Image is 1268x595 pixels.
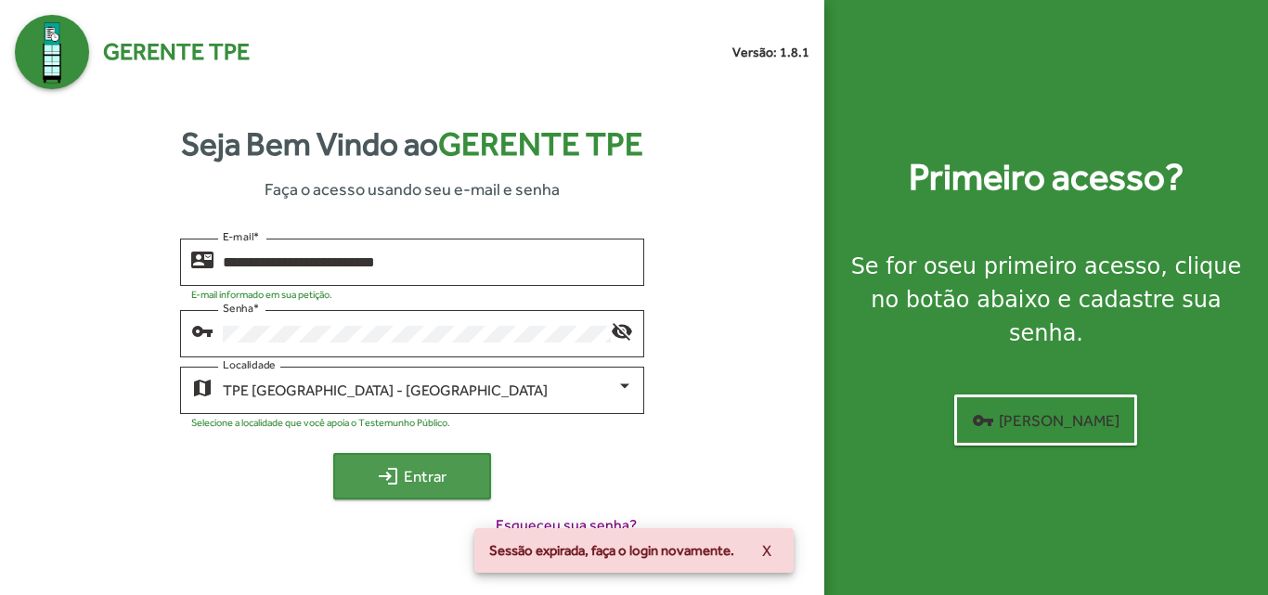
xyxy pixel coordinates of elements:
[223,382,548,399] span: TPE [GEOGRAPHIC_DATA] - [GEOGRAPHIC_DATA]
[938,253,1161,279] strong: seu primeiro acesso
[191,289,332,300] mat-hint: E-mail informado em sua petição.
[954,395,1137,446] button: [PERSON_NAME]
[747,534,786,567] button: X
[181,120,643,169] strong: Seja Bem Vindo ao
[762,534,771,567] span: X
[438,125,643,162] span: Gerente TPE
[265,176,560,201] span: Faça o acesso usando seu e-mail e senha
[191,248,213,270] mat-icon: contact_mail
[972,404,1119,437] span: [PERSON_NAME]
[489,541,734,560] span: Sessão expirada, faça o login novamente.
[909,149,1184,205] strong: Primeiro acesso?
[333,453,491,499] button: Entrar
[191,376,213,398] mat-icon: map
[732,43,809,62] small: Versão: 1.8.1
[847,250,1246,350] div: Se for o , clique no botão abaixo e cadastre sua senha.
[103,34,250,70] span: Gerente TPE
[191,319,213,342] mat-icon: vpn_key
[611,319,633,342] mat-icon: visibility_off
[15,15,89,89] img: Logo Gerente
[191,417,450,428] mat-hint: Selecione a localidade que você apoia o Testemunho Público.
[972,409,994,432] mat-icon: vpn_key
[350,459,474,493] span: Entrar
[377,465,399,487] mat-icon: login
